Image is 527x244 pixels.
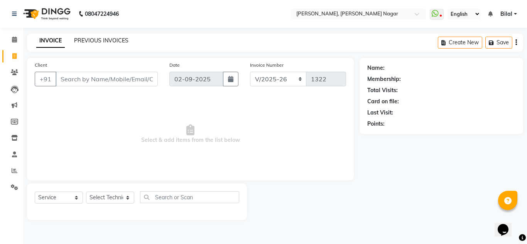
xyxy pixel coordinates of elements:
label: Invoice Number [250,62,284,69]
div: Points: [367,120,385,128]
button: +91 [35,72,56,86]
button: Save [485,37,512,49]
input: Search or Scan [140,191,239,203]
label: Date [169,62,180,69]
img: logo [20,3,73,25]
div: Membership: [367,75,401,83]
label: Client [35,62,47,69]
span: Bilal [500,10,512,18]
iframe: chat widget [495,213,519,236]
div: Name: [367,64,385,72]
b: 08047224946 [85,3,119,25]
div: Last Visit: [367,109,393,117]
input: Search by Name/Mobile/Email/Code [56,72,158,86]
div: Total Visits: [367,86,398,94]
a: INVOICE [36,34,65,48]
button: Create New [438,37,482,49]
a: PREVIOUS INVOICES [74,37,128,44]
span: Select & add items from the list below [35,96,346,173]
div: Card on file: [367,98,399,106]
